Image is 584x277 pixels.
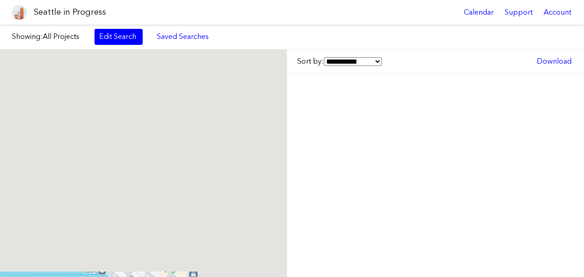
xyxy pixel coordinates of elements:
label: Sort by: [297,56,382,66]
a: Edit Search [95,29,143,44]
span: All Projects [43,32,79,41]
h1: Seattle in Progress [34,6,106,18]
a: Saved Searches [152,29,214,44]
label: Showing: [12,32,85,42]
a: Download [532,54,576,69]
img: favicon-96x96.png [12,5,27,20]
select: Sort by: [324,57,382,66]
